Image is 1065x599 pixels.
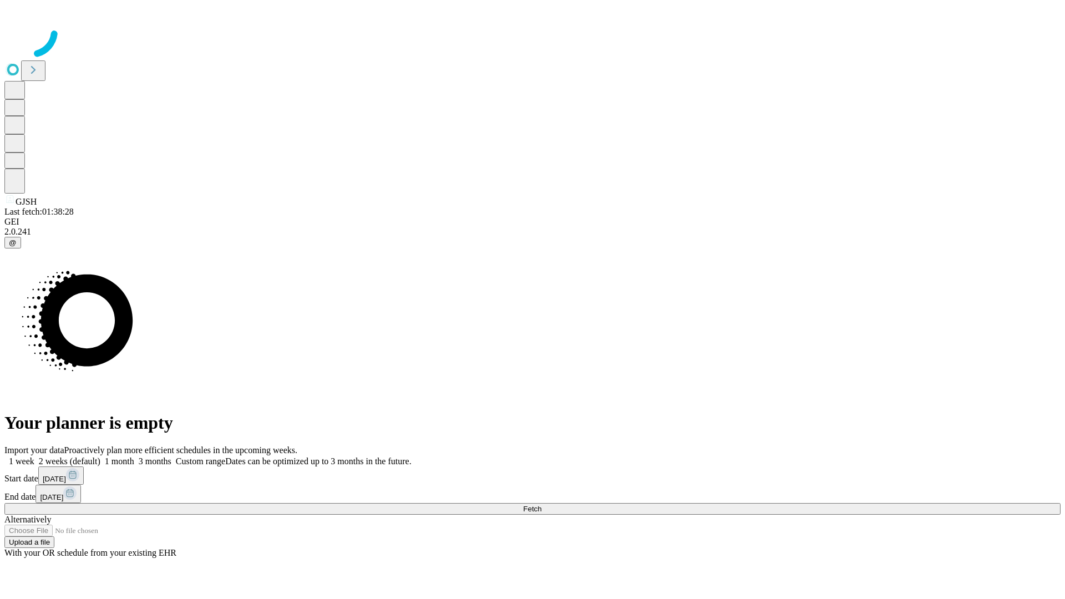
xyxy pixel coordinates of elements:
[4,227,1061,237] div: 2.0.241
[16,197,37,206] span: GJSH
[43,475,66,483] span: [DATE]
[38,466,84,485] button: [DATE]
[139,456,171,466] span: 3 months
[40,493,63,501] span: [DATE]
[9,238,17,247] span: @
[4,466,1061,485] div: Start date
[4,217,1061,227] div: GEI
[105,456,134,466] span: 1 month
[39,456,100,466] span: 2 weeks (default)
[4,536,54,548] button: Upload a file
[4,485,1061,503] div: End date
[4,207,74,216] span: Last fetch: 01:38:28
[9,456,34,466] span: 1 week
[225,456,411,466] span: Dates can be optimized up to 3 months in the future.
[4,515,51,524] span: Alternatively
[64,445,297,455] span: Proactively plan more efficient schedules in the upcoming weeks.
[176,456,225,466] span: Custom range
[523,505,541,513] span: Fetch
[4,445,64,455] span: Import your data
[4,413,1061,433] h1: Your planner is empty
[35,485,81,503] button: [DATE]
[4,503,1061,515] button: Fetch
[4,548,176,557] span: With your OR schedule from your existing EHR
[4,237,21,248] button: @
